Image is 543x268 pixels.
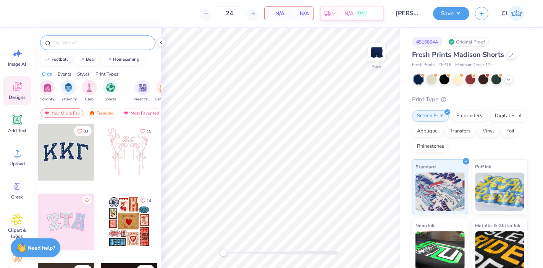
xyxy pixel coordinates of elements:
[103,80,118,102] div: filter for Sports
[501,9,507,18] span: CJ
[159,83,168,92] img: Game Day Image
[106,57,112,62] img: trend_line.gif
[390,6,427,21] input: Untitled Design
[58,71,71,77] div: Events
[369,44,384,60] img: Back
[475,163,491,171] span: Puff Ink
[475,221,520,229] span: Metallic & Glitter Ink
[358,11,365,16] span: Free
[438,62,451,68] span: # FP16
[86,108,117,118] div: Trending
[220,249,227,257] div: Accessibility label
[102,54,143,65] button: homecoming
[123,110,129,116] img: most_fav.gif
[52,57,68,61] div: football
[451,110,488,122] div: Embroidery
[40,80,55,102] button: filter button
[40,97,55,102] span: Sorority
[138,83,147,92] img: Parent's Weekend Image
[412,37,443,47] div: # 516864A
[475,173,525,211] img: Puff Ink
[372,63,381,70] div: Back
[155,80,172,102] div: filter for Game Day
[412,110,449,122] div: Screen Print
[478,126,499,137] div: Vinyl
[412,95,528,104] div: Print Type
[95,71,118,77] div: Print Types
[53,39,150,47] input: Try "Alpha"
[74,54,99,65] button: bear
[105,97,116,102] span: Sports
[412,62,435,68] span: Fresh Prints
[5,227,30,239] span: Clipart & logos
[147,129,151,133] span: 15
[155,97,172,102] span: Game Day
[445,126,475,137] div: Transfers
[269,10,284,18] span: N/A
[10,161,25,167] span: Upload
[8,128,26,134] span: Add Text
[89,110,95,116] img: trending.gif
[9,94,26,100] span: Designs
[60,80,77,102] button: filter button
[137,126,155,136] button: Like
[344,10,354,18] span: N/A
[147,199,151,203] span: 14
[40,54,72,65] button: football
[501,126,519,137] div: Foil
[446,37,489,47] div: Original Proof
[82,80,97,102] div: filter for Club
[28,244,55,252] strong: Need help?
[498,6,528,21] a: CJ
[412,126,443,137] div: Applique
[215,6,244,20] input: – –
[84,129,88,133] span: 33
[77,71,90,77] div: Styles
[60,80,77,102] div: filter for Fraternity
[415,221,434,229] span: Neon Ink
[412,50,504,59] span: Fresh Prints Madison Shorts
[42,71,52,77] div: Orgs
[134,80,151,102] button: filter button
[82,80,97,102] button: filter button
[412,141,449,152] div: Rhinestones
[60,97,77,102] span: Fraternity
[415,173,465,211] img: Standard
[103,80,118,102] button: filter button
[79,57,85,62] img: trend_line.gif
[86,57,95,61] div: bear
[455,62,493,68] span: Minimum Order: 12 +
[82,195,92,205] button: Like
[11,194,23,200] span: Greek
[134,97,151,102] span: Parent's Weekend
[40,80,55,102] div: filter for Sorority
[44,57,50,62] img: trend_line.gif
[155,80,172,102] button: filter button
[85,97,94,102] span: Club
[137,195,155,206] button: Like
[415,163,436,171] span: Standard
[294,10,309,18] span: N/A
[113,57,140,61] div: homecoming
[433,7,469,20] button: Save
[43,83,52,92] img: Sorority Image
[490,110,527,122] div: Digital Print
[509,6,524,21] img: Carljude Jashper Liwanag
[134,80,151,102] div: filter for Parent's Weekend
[74,126,92,136] button: Like
[106,83,115,92] img: Sports Image
[44,110,50,116] img: most_fav.gif
[8,61,26,67] span: Image AI
[120,108,163,118] div: Most Favorited
[40,108,83,118] div: Your Org's Fav
[64,83,73,92] img: Fraternity Image
[85,83,94,92] img: Club Image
